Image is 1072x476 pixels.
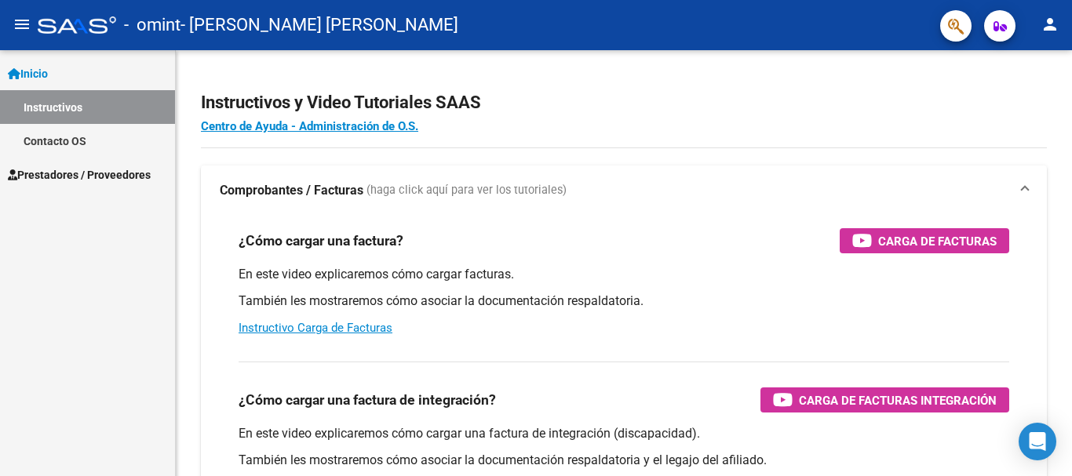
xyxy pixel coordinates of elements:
[201,165,1047,216] mat-expansion-panel-header: Comprobantes / Facturas (haga click aquí para ver los tutoriales)
[124,8,180,42] span: - omint
[1041,15,1059,34] mat-icon: person
[1019,423,1056,460] div: Open Intercom Messenger
[366,182,567,199] span: (haga click aquí para ver los tutoriales)
[201,88,1047,118] h2: Instructivos y Video Tutoriales SAAS
[8,65,48,82] span: Inicio
[180,8,458,42] span: - [PERSON_NAME] [PERSON_NAME]
[239,389,496,411] h3: ¿Cómo cargar una factura de integración?
[840,228,1009,253] button: Carga de Facturas
[220,182,363,199] strong: Comprobantes / Facturas
[8,166,151,183] span: Prestadores / Proveedores
[239,266,1009,283] p: En este video explicaremos cómo cargar facturas.
[13,15,31,34] mat-icon: menu
[239,425,1009,442] p: En este video explicaremos cómo cargar una factura de integración (discapacidad).
[201,119,418,133] a: Centro de Ayuda - Administración de O.S.
[239,230,403,252] h3: ¿Cómo cargar una factura?
[239,321,392,335] a: Instructivo Carga de Facturas
[239,293,1009,310] p: También les mostraremos cómo asociar la documentación respaldatoria.
[760,387,1009,412] button: Carga de Facturas Integración
[878,231,997,251] span: Carga de Facturas
[799,391,997,410] span: Carga de Facturas Integración
[239,452,1009,469] p: También les mostraremos cómo asociar la documentación respaldatoria y el legajo del afiliado.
